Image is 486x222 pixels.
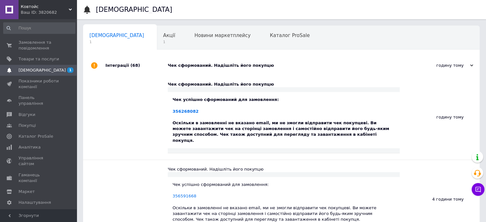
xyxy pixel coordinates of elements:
span: Замовлення та повідомлення [19,40,59,51]
span: Каталог ProSale [19,134,53,139]
span: (68) [130,63,140,68]
span: Показники роботи компанії [19,78,59,90]
span: Новини маркетплейсу [194,33,251,38]
span: Панель управління [19,95,59,106]
span: Покупці [19,123,36,128]
div: Чек сформований. Надішліть його покупцю [168,63,409,68]
div: Чек сформований. Надішліть його покупцю [168,81,400,87]
span: Акції [163,33,175,38]
span: Гаманець компанії [19,172,59,184]
span: Каталог ProSale [270,33,310,38]
span: Відгуки [19,112,35,118]
span: 1 [67,67,73,73]
div: годину тому [409,63,473,68]
span: 1 [163,40,175,44]
a: 356591668 [173,194,196,198]
span: Налаштування [19,200,51,205]
div: Чек успішно сформований для замовлення: Оскільки в замовленні не вказано email, ми не змогли відп... [173,97,395,143]
div: годину тому [400,75,480,160]
span: Товари та послуги [19,56,59,62]
span: Ковтойс [21,4,69,10]
input: Пошук [3,22,75,34]
div: Ваш ID: 3820682 [21,10,77,15]
button: Чат з покупцем [472,183,484,196]
span: [DEMOGRAPHIC_DATA] [19,67,66,73]
span: 1 [89,40,144,44]
span: Управління сайтом [19,155,59,167]
div: Інтеграції [105,56,168,75]
span: Маркет [19,189,35,195]
span: Аналітика [19,144,41,150]
h1: [DEMOGRAPHIC_DATA] [96,6,172,13]
a: 356268082 [173,109,198,114]
div: Чек сформований. Надішліть його покупцю [168,166,400,172]
span: [DEMOGRAPHIC_DATA] [89,33,144,38]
